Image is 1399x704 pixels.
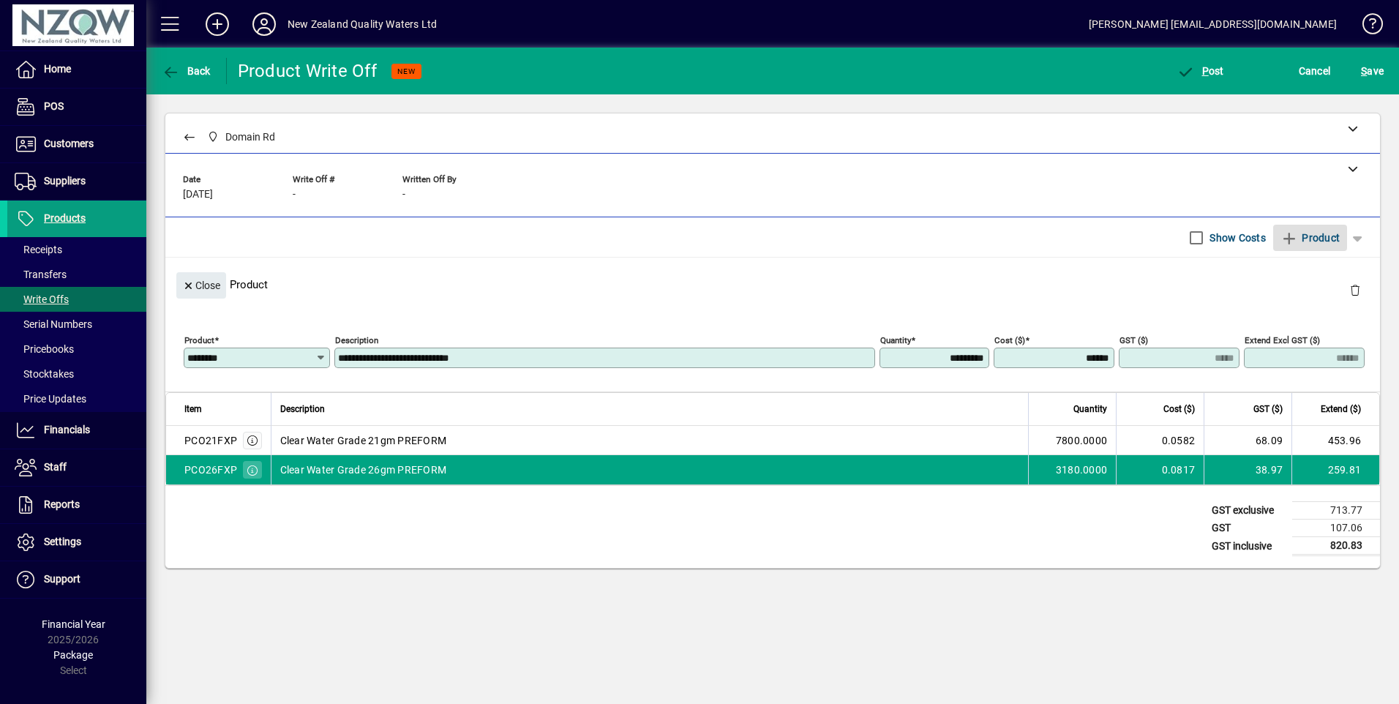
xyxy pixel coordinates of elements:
span: NEW [397,67,416,76]
a: Receipts [7,237,146,262]
span: Financial Year [42,618,105,630]
button: Product [1273,225,1347,251]
td: GST inclusive [1204,537,1292,555]
span: Item [184,401,202,417]
span: Serial Numbers [15,318,92,330]
td: 68.09 [1204,426,1291,455]
button: Delete [1338,272,1373,307]
span: Support [44,573,80,585]
mat-label: Product [184,335,214,345]
button: Cancel [1295,58,1335,84]
a: Pricebooks [7,337,146,362]
span: Customers [44,138,94,149]
span: Description [280,401,325,417]
td: Clear Water Grade 26gm PREFORM [271,455,1029,484]
span: Write Offs [15,293,69,305]
a: Customers [7,126,146,162]
span: Financials [44,424,90,435]
td: 3180.0000 [1028,455,1116,484]
span: Home [44,63,71,75]
a: Suppliers [7,163,146,200]
a: Serial Numbers [7,312,146,337]
div: New Zealand Quality Waters Ltd [288,12,437,36]
app-page-header-button: Close [173,278,230,291]
span: Receipts [15,244,62,255]
td: GST [1204,520,1292,537]
span: Reports [44,498,80,510]
label: Show Costs [1207,231,1266,245]
td: 107.06 [1292,520,1380,537]
mat-label: GST ($) [1119,335,1148,345]
td: 713.77 [1292,502,1380,520]
span: Stocktakes [15,368,74,380]
a: Home [7,51,146,88]
a: Transfers [7,262,146,287]
div: [PERSON_NAME] [EMAIL_ADDRESS][DOMAIN_NAME] [1089,12,1337,36]
span: ost [1177,65,1224,77]
button: Profile [241,11,288,37]
div: Product Write Off [238,59,377,83]
span: Back [162,65,211,77]
mat-label: Description [335,335,378,345]
span: Extend ($) [1321,401,1361,417]
app-page-header-button: Delete [1338,283,1373,296]
span: Cost ($) [1163,401,1195,417]
span: Package [53,649,93,661]
span: POS [44,100,64,112]
a: Support [7,561,146,598]
a: Staff [7,449,146,486]
a: Reports [7,487,146,523]
span: Cancel [1299,59,1331,83]
span: Suppliers [44,175,86,187]
span: P [1202,65,1209,77]
td: GST exclusive [1204,502,1292,520]
mat-label: Quantity [880,335,911,345]
span: - [293,189,296,201]
span: GST ($) [1253,401,1283,417]
a: Financials [7,412,146,449]
button: Post [1173,58,1228,84]
span: - [402,189,405,201]
td: 820.83 [1292,537,1380,555]
span: S [1361,65,1367,77]
td: 0.0817 [1116,455,1204,484]
div: PCO21FXP [184,433,237,448]
td: 0.0582 [1116,426,1204,455]
span: Settings [44,536,81,547]
td: Clear Water Grade 21gm PREFORM [271,426,1029,455]
td: 38.97 [1204,455,1291,484]
span: Close [182,274,220,298]
button: Back [158,58,214,84]
a: Write Offs [7,287,146,312]
a: Knowledge Base [1351,3,1381,50]
td: 259.81 [1291,455,1379,484]
span: Staff [44,461,67,473]
app-page-header-button: Back [146,58,227,84]
a: Price Updates [7,386,146,411]
span: Transfers [15,269,67,280]
button: Add [194,11,241,37]
span: Quantity [1073,401,1107,417]
span: [DATE] [183,189,213,201]
mat-label: Extend excl GST ($) [1245,335,1320,345]
span: ave [1361,59,1384,83]
button: Close [176,272,226,299]
div: Product [165,258,1380,311]
span: Price Updates [15,393,86,405]
a: Settings [7,524,146,561]
div: PCO26FXP [184,463,237,477]
a: POS [7,89,146,125]
span: Product [1280,226,1340,250]
a: Stocktakes [7,362,146,386]
td: 7800.0000 [1028,426,1116,455]
span: Products [44,212,86,224]
mat-label: Cost ($) [994,335,1025,345]
span: Pricebooks [15,343,74,355]
td: 453.96 [1291,426,1379,455]
button: Save [1357,58,1387,84]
